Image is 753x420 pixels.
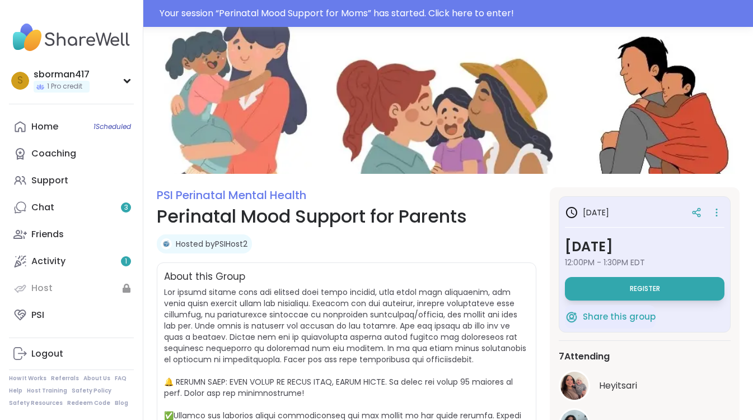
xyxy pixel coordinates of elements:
[9,375,46,382] a: How It Works
[160,7,746,20] div: Your session “ Perinatal Mood Support for Moms ” has started. Click here to enter!
[9,399,63,407] a: Safety Resources
[143,27,753,174] img: Perinatal Mood Support for Parents cover image
[583,311,656,324] span: Share this group
[157,203,536,230] h1: Perinatal Mood Support for Parents
[31,348,63,360] div: Logout
[72,387,111,395] a: Safety Policy
[559,350,610,363] span: 7 Attending
[31,147,76,160] div: Coaching
[9,18,134,57] img: ShareWell Nav Logo
[124,203,128,213] span: 3
[559,370,731,401] a: HeyitsariHeyitsari
[560,372,588,400] img: Heyitsari
[630,284,660,293] span: Register
[125,257,127,266] span: 1
[9,387,22,395] a: Help
[67,399,110,407] a: Redeem Code
[83,375,110,382] a: About Us
[31,121,58,133] div: Home
[31,228,64,241] div: Friends
[31,201,54,214] div: Chat
[9,194,134,221] a: Chat3
[565,206,609,219] h3: [DATE]
[9,140,134,167] a: Coaching
[9,113,134,140] a: Home1Scheduled
[115,399,128,407] a: Blog
[565,237,724,257] h3: [DATE]
[565,277,724,301] button: Register
[9,275,134,302] a: Host
[17,73,23,88] span: s
[31,309,44,321] div: PSI
[31,255,66,267] div: Activity
[164,270,245,284] h2: About this Group
[31,174,68,187] div: Support
[565,310,578,324] img: ShareWell Logomark
[115,375,127,382] a: FAQ
[161,238,172,250] img: PSIHost2
[34,68,90,81] div: sborman417
[9,302,134,329] a: PSI
[47,82,82,91] span: 1 Pro credit
[176,238,247,250] a: Hosted byPSIHost2
[565,257,724,268] span: 12:00PM - 1:30PM EDT
[93,122,131,131] span: 1 Scheduled
[27,387,67,395] a: Host Training
[565,305,656,329] button: Share this group
[157,187,306,203] a: PSI Perinatal Mental Health
[9,340,134,367] a: Logout
[9,248,134,275] a: Activity1
[9,221,134,248] a: Friends
[51,375,79,382] a: Referrals
[599,379,637,393] span: Heyitsari
[31,282,53,294] div: Host
[9,167,134,194] a: Support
